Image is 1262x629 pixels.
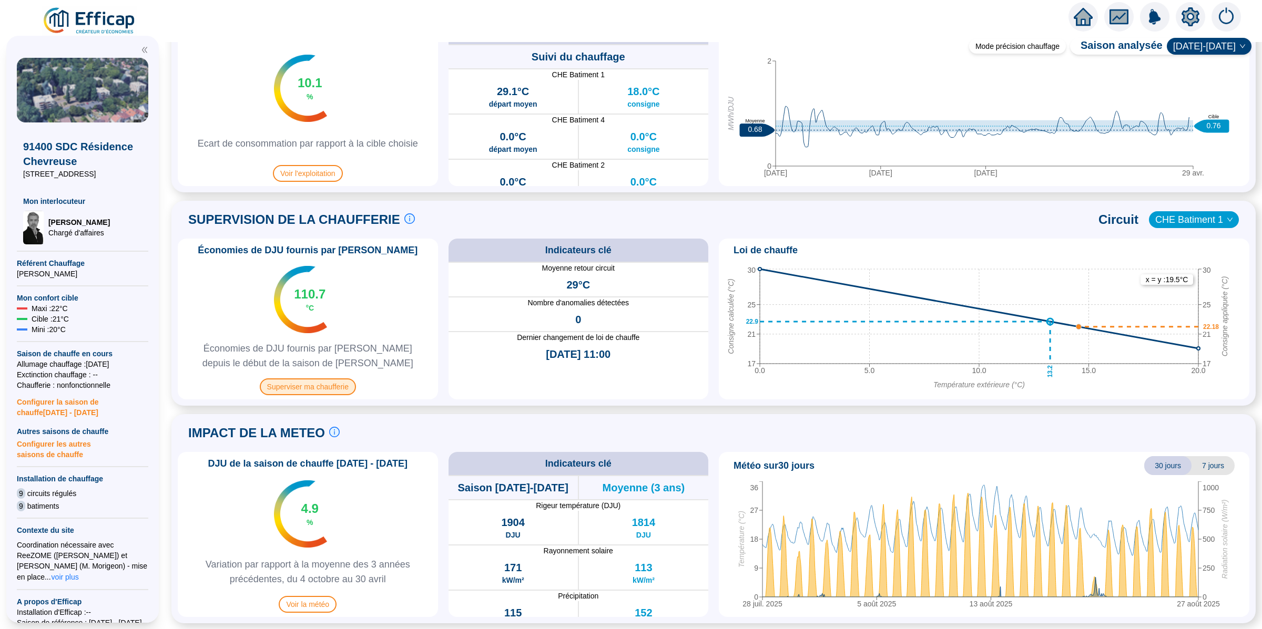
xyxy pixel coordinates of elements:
[1191,366,1205,375] tspan: 20.0
[748,126,762,134] text: 0.68
[449,69,709,80] span: CHE Batiment 1
[17,607,148,617] span: Installation d'Efficap : --
[972,366,986,375] tspan: 10.0
[500,174,526,189] span: 0.0°C
[500,129,526,144] span: 0.0°C
[188,211,400,228] span: SUPERVISION DE LA CHAUFFERIE
[307,517,313,528] span: %
[17,596,148,607] span: A propos d'Efficap
[17,293,148,303] span: Mon confort cible
[750,535,758,543] tspan: 18
[750,506,758,514] tspan: 27
[1239,43,1246,49] span: down
[974,169,998,177] tspan: [DATE]
[747,330,756,338] tspan: 21
[633,575,655,585] span: kW/m²
[17,369,148,380] span: Exctinction chauffage : --
[32,303,68,314] span: Maxi : 22 °C
[754,564,758,572] tspan: 9
[307,91,313,102] span: %
[970,600,1013,608] tspan: 13 août 2025
[182,341,434,370] span: Économies de DJU fournis par [PERSON_NAME] depuis le début de la saison de [PERSON_NAME]
[1082,366,1096,375] tspan: 15.0
[1173,38,1245,54] span: 2024-2025
[273,165,343,182] span: Voir l'exploitation
[566,277,590,292] span: 29°C
[755,366,765,375] tspan: 0.0
[23,139,142,169] span: 91400 SDC Résidence Chevreuse
[497,84,529,99] span: 29.1°C
[1203,593,1207,601] tspan: 0
[274,480,327,548] img: indicateur températures
[17,525,148,535] span: Contexte du site
[1203,330,1211,338] tspan: 21
[298,75,322,91] span: 10.1
[630,174,657,189] span: 0.0°C
[17,488,25,499] span: 9
[17,258,148,269] span: Référent Chauffage
[1203,483,1219,492] tspan: 1000
[545,243,612,257] span: Indicateurs clé
[17,617,148,628] span: Saison de référence : [DATE] - [DATE]
[17,359,148,369] span: Allumage chauffage : [DATE]
[764,169,787,177] tspan: [DATE]
[279,596,337,613] span: Voir la météo
[274,55,327,122] img: indicateur températures
[1220,276,1229,357] tspan: Consigne appliquée (°C)
[504,560,522,575] span: 171
[449,160,709,170] span: CHE Batiment 2
[274,266,327,333] img: indicateur températures
[202,456,414,471] span: DJU de la saison de chauffe [DATE] - [DATE]
[1203,266,1211,274] tspan: 30
[27,488,76,499] span: circuits régulés
[1212,2,1241,32] img: alerts
[747,301,756,309] tspan: 25
[260,378,356,395] span: Superviser ma chaufferie
[575,312,581,327] span: 0
[1140,2,1169,32] img: alerts
[17,501,25,511] span: 9
[489,144,537,154] span: départ moyen
[1046,365,1054,378] text: 13.2
[1098,211,1138,228] span: Circuit
[767,162,771,170] tspan: 0
[191,243,424,257] span: Économies de DJU fournis par [PERSON_NAME]
[1177,600,1220,608] tspan: 27 août 2025
[449,545,709,556] span: Rayonnement solaire
[1181,7,1200,26] span: setting
[734,458,815,473] span: Météo sur 30 jours
[727,279,735,354] tspan: Consigne calculée (°C)
[17,473,148,484] span: Installation de chauffage
[42,6,137,36] img: efficap energie logo
[457,480,568,495] span: Saison [DATE]-[DATE]
[864,366,875,375] tspan: 5.0
[52,572,79,582] span: voir plus
[506,530,521,540] span: DJU
[501,515,525,530] span: 1904
[857,600,896,608] tspan: 5 août 2025
[404,213,415,224] span: info-circle
[1146,275,1188,284] text: x = y : 19.5 °C
[23,196,142,207] span: Mon interlocuteur
[17,437,148,460] span: Configurer les autres saisons de chauffe
[502,575,524,585] span: kW/m²
[187,136,429,151] span: Ecart de consommation par rapport à la cible choisie
[1220,500,1229,579] tspan: Radiation solaire (W/m²)
[449,115,709,125] span: CHE Batiment 4
[504,605,522,620] span: 115
[1070,38,1163,55] span: Saison analysée
[17,426,148,437] span: Autres saisons de chauffe
[329,427,340,437] span: info-circle
[449,500,709,511] span: Rigeur température (DJU)
[17,380,148,390] span: Chaufferie : non fonctionnelle
[17,540,148,583] div: Coordination nécessaire avec ReeZOME ([PERSON_NAME]) et [PERSON_NAME] (M. Morigeon) - mise en pla...
[727,96,735,130] tspan: MWh/DJU
[627,144,659,154] span: consigne
[1203,301,1211,309] tspan: 25
[627,84,659,99] span: 18.0°C
[23,169,142,179] span: [STREET_ADDRESS]
[51,571,79,583] button: voir plus
[1203,564,1215,572] tspan: 250
[17,390,148,418] span: Configurer la saison de chauffe [DATE] - [DATE]
[635,605,652,620] span: 152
